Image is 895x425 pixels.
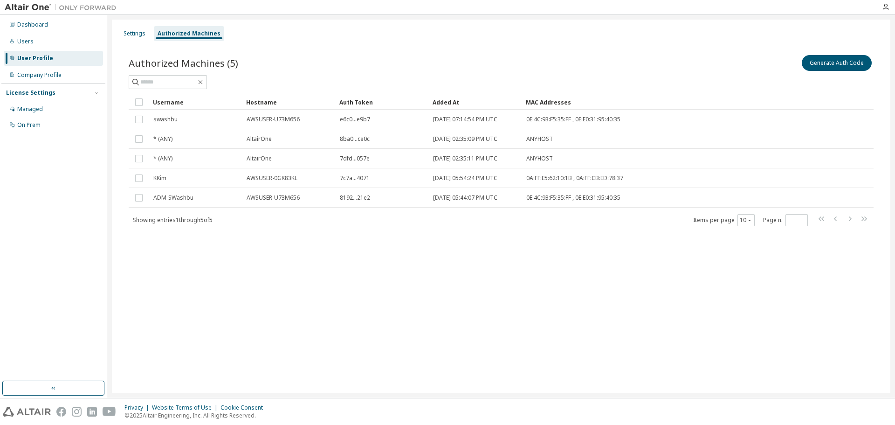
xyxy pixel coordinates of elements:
span: 8ba0...ce0c [340,135,370,143]
span: AWSUSER-U73M656 [247,116,300,123]
span: 0E:4C:93:F5:35:FF , 0E:E0:31:95:40:35 [526,116,620,123]
span: [DATE] 07:14:54 PM UTC [433,116,497,123]
div: Auth Token [339,95,425,110]
span: [DATE] 05:44:07 PM UTC [433,194,497,202]
img: linkedin.svg [87,407,97,417]
span: ANYHOST [526,155,553,162]
span: Authorized Machines (5) [129,56,238,70]
div: User Profile [17,55,53,62]
button: Generate Auth Code [802,55,872,71]
span: ANYHOST [526,135,553,143]
div: Managed [17,105,43,113]
span: [DATE] 02:35:09 PM UTC [433,135,497,143]
div: MAC Addresses [526,95,776,110]
span: swashbu [153,116,178,123]
span: AWSUSER-0GK83KL [247,174,297,182]
span: [DATE] 05:54:24 PM UTC [433,174,497,182]
span: KKim [153,174,166,182]
div: Username [153,95,239,110]
span: e6c0...e9b7 [340,116,370,123]
img: Altair One [5,3,121,12]
div: Company Profile [17,71,62,79]
img: youtube.svg [103,407,116,417]
span: ADM-SWashbu [153,194,193,202]
span: * (ANY) [153,135,172,143]
div: Authorized Machines [158,30,220,37]
div: Dashboard [17,21,48,28]
div: Cookie Consent [220,404,268,411]
div: Privacy [124,404,152,411]
span: 7c7a...4071 [340,174,370,182]
div: Website Terms of Use [152,404,220,411]
div: Settings [124,30,145,37]
span: 0E:4C:93:F5:35:FF , 0E:E0:31:95:40:35 [526,194,620,202]
span: Page n. [763,214,808,226]
img: facebook.svg [56,407,66,417]
div: Users [17,38,34,45]
span: 8192...21e2 [340,194,370,202]
img: altair_logo.svg [3,407,51,417]
div: License Settings [6,89,55,97]
span: [DATE] 02:35:11 PM UTC [433,155,497,162]
span: AWSUSER-U73M656 [247,194,300,202]
button: 10 [740,216,752,224]
div: Hostname [246,95,332,110]
div: On Prem [17,121,41,129]
span: Items per page [693,214,755,226]
p: © 2025 Altair Engineering, Inc. All Rights Reserved. [124,411,268,419]
span: 7dfd...057e [340,155,370,162]
img: instagram.svg [72,407,82,417]
span: 0A:FF:E5:62:10:1B , 0A:FF:CB:ED:78:37 [526,174,623,182]
span: * (ANY) [153,155,172,162]
span: AltairOne [247,155,272,162]
span: Showing entries 1 through 5 of 5 [133,216,213,224]
span: AltairOne [247,135,272,143]
div: Added At [433,95,518,110]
